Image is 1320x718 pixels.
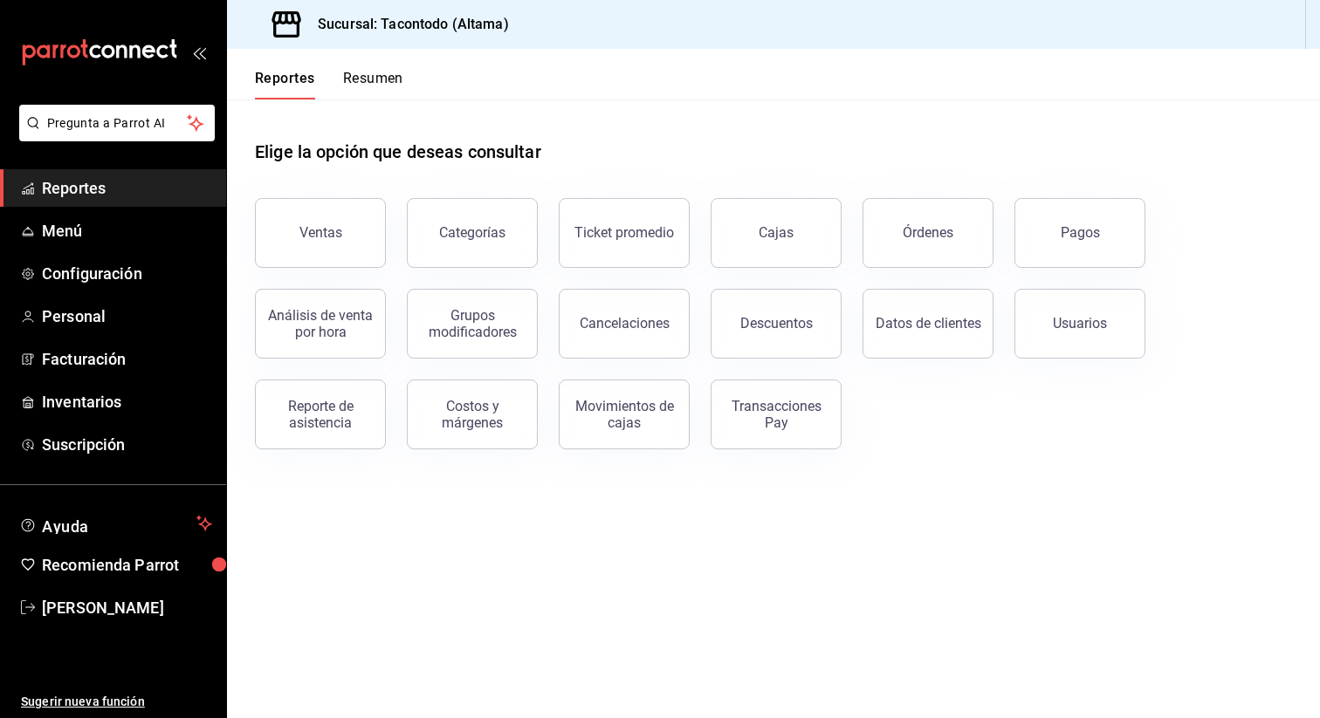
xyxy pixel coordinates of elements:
[42,304,212,328] span: Personal
[559,289,690,359] button: Cancelaciones
[1053,315,1107,332] div: Usuarios
[19,105,215,141] button: Pregunta a Parrot AI
[42,596,212,619] span: [PERSON_NAME]
[1014,289,1145,359] button: Usuarios
[42,433,212,456] span: Suscripción
[580,315,670,332] div: Cancelaciones
[574,224,674,241] div: Ticket promedio
[42,347,212,371] span: Facturación
[21,693,212,711] span: Sugerir nueva función
[42,176,212,200] span: Reportes
[559,380,690,449] button: Movimientos de cajas
[740,315,813,332] div: Descuentos
[876,315,981,332] div: Datos de clientes
[711,380,842,449] button: Transacciones Pay
[255,289,386,359] button: Análisis de venta por hora
[711,198,842,268] button: Cajas
[42,513,189,534] span: Ayuda
[903,224,953,241] div: Órdenes
[863,198,993,268] button: Órdenes
[299,224,342,241] div: Ventas
[266,307,375,340] div: Análisis de venta por hora
[1014,198,1145,268] button: Pagos
[42,553,212,577] span: Recomienda Parrot
[439,224,505,241] div: Categorías
[407,289,538,359] button: Grupos modificadores
[759,224,794,241] div: Cajas
[711,289,842,359] button: Descuentos
[12,127,215,145] a: Pregunta a Parrot AI
[407,380,538,449] button: Costos y márgenes
[255,198,386,268] button: Ventas
[255,380,386,449] button: Reporte de asistencia
[42,219,212,243] span: Menú
[47,114,188,133] span: Pregunta a Parrot AI
[255,70,315,99] button: Reportes
[1061,224,1100,241] div: Pagos
[570,398,678,431] div: Movimientos de cajas
[255,139,541,165] h1: Elige la opción que deseas consultar
[266,398,375,431] div: Reporte de asistencia
[42,390,212,414] span: Inventarios
[407,198,538,268] button: Categorías
[304,14,509,35] h3: Sucursal: Tacontodo (Altama)
[722,398,830,431] div: Transacciones Pay
[192,45,206,59] button: open_drawer_menu
[863,289,993,359] button: Datos de clientes
[418,307,526,340] div: Grupos modificadores
[418,398,526,431] div: Costos y márgenes
[42,262,212,285] span: Configuración
[559,198,690,268] button: Ticket promedio
[255,70,403,99] div: navigation tabs
[343,70,403,99] button: Resumen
